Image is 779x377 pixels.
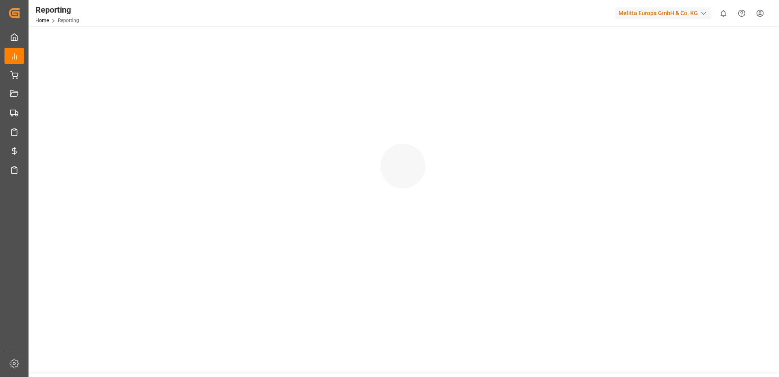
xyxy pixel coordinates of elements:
button: Help Center [733,4,751,22]
button: show 0 new notifications [714,4,733,22]
a: Home [35,18,49,23]
div: Reporting [35,4,79,16]
div: Melitta Europa GmbH & Co. KG [615,7,711,19]
button: Melitta Europa GmbH & Co. KG [615,5,714,21]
